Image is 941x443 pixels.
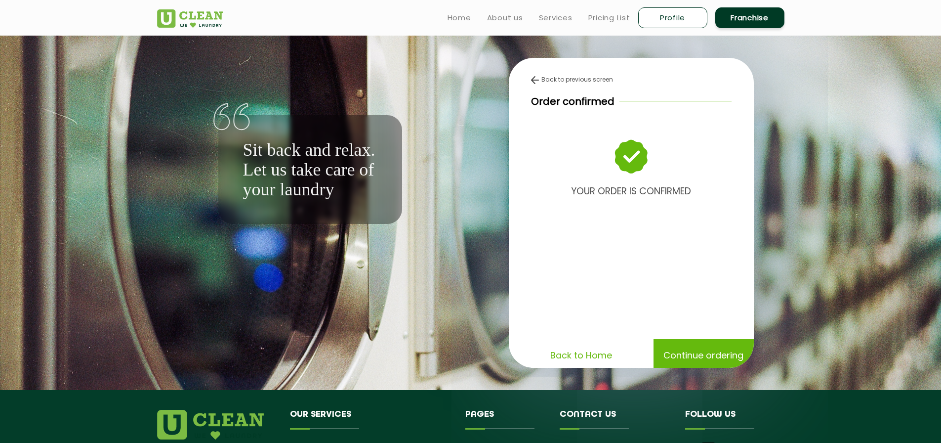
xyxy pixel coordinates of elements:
div: Back to previous screen [531,75,732,84]
img: UClean Laundry and Dry Cleaning [157,9,223,28]
a: Profile [638,7,707,28]
a: Home [448,12,471,24]
p: Sit back and relax. Let us take care of your laundry [243,140,377,199]
p: Order confirmed [531,94,614,109]
h4: Pages [465,410,545,429]
img: logo.png [157,410,264,440]
b: YOUR ORDER IS CONFIRMED [571,184,691,198]
img: quote-img [213,103,250,131]
img: back-arrow.svg [531,76,539,84]
img: success [614,139,648,174]
a: Franchise [715,7,784,28]
p: Continue ordering [663,347,743,364]
h4: Contact us [560,410,670,429]
h4: Our Services [290,410,451,429]
a: Pricing List [588,12,630,24]
a: Services [539,12,573,24]
a: About us [487,12,523,24]
p: Back to Home [550,347,612,364]
h4: Follow us [685,410,772,429]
